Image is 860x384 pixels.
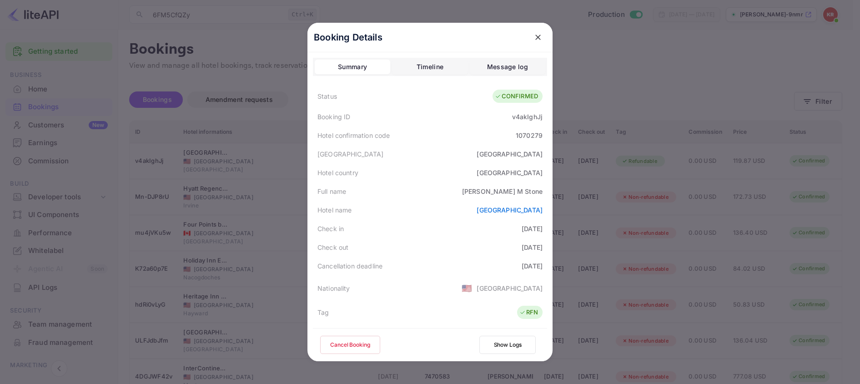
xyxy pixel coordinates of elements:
div: Check in [317,224,344,233]
div: [GEOGRAPHIC_DATA] [477,283,543,293]
div: [GEOGRAPHIC_DATA] [477,168,543,177]
a: [GEOGRAPHIC_DATA] [477,206,543,214]
button: Cancel Booking [320,336,380,354]
div: Check out [317,243,348,252]
div: v4akIghJj [512,112,543,121]
div: Nationality [317,283,350,293]
button: Timeline [392,60,468,74]
div: Hotel name [317,205,352,215]
button: Summary [315,60,390,74]
div: Status [317,91,337,101]
button: Message log [470,60,545,74]
div: 1070279 [516,131,543,140]
div: Booking ID [317,112,351,121]
div: Tag [317,308,329,317]
div: [GEOGRAPHIC_DATA] [317,149,384,159]
div: [DATE] [522,243,543,252]
div: [PERSON_NAME] M Stone [462,187,543,196]
div: Hotel confirmation code [317,131,390,140]
div: [DATE] [522,261,543,271]
div: Hotel country [317,168,358,177]
div: RFN [519,308,538,317]
div: Full name [317,187,346,196]
div: Cancellation deadline [317,261,382,271]
button: Show Logs [479,336,536,354]
button: close [530,29,546,45]
div: Summary [338,61,367,72]
div: CONFIRMED [495,92,538,101]
div: [DATE] [522,224,543,233]
div: Message log [487,61,528,72]
p: Booking Details [314,30,382,44]
span: United States [462,280,472,296]
div: Timeline [417,61,443,72]
div: [GEOGRAPHIC_DATA] [477,149,543,159]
